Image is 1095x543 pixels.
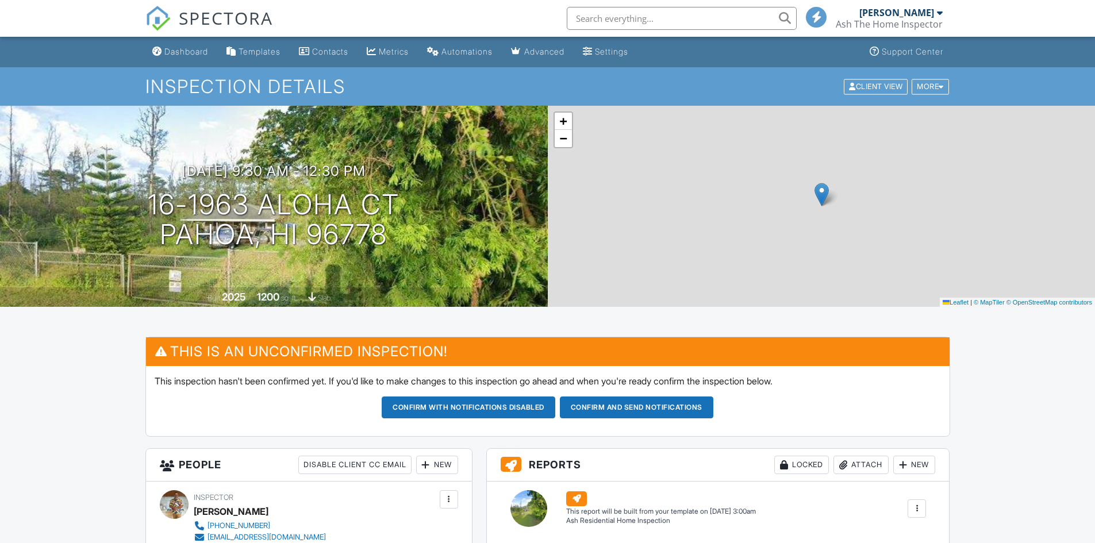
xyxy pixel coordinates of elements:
div: [EMAIL_ADDRESS][DOMAIN_NAME] [208,533,326,542]
img: The Best Home Inspection Software - Spectora [145,6,171,31]
div: Support Center [882,47,943,56]
span: sq. ft. [281,294,297,302]
a: Advanced [506,41,569,63]
a: [PHONE_NUMBER] [194,520,326,532]
a: [EMAIL_ADDRESS][DOMAIN_NAME] [194,532,326,543]
a: © OpenStreetMap contributors [1006,299,1092,306]
div: Disable Client CC Email [298,456,412,474]
div: Ash Residential Home Inspection [566,516,756,526]
span: | [970,299,972,306]
div: New [893,456,935,474]
a: Client View [843,82,910,90]
div: This report will be built from your template on [DATE] 3:00am [566,507,756,516]
button: Confirm and send notifications [560,396,713,418]
div: Advanced [524,47,564,56]
a: Templates [222,41,285,63]
div: Attach [833,456,889,474]
img: Marker [814,183,829,206]
h1: 16-1963 Aloha Ct Pahoa, HI 96778 [148,190,399,251]
a: Zoom in [555,113,572,130]
a: Settings [578,41,633,63]
div: [PERSON_NAME] [194,503,268,520]
div: Locked [774,456,829,474]
div: Client View [844,79,908,94]
span: Inspector [194,493,233,502]
h3: People [146,449,472,482]
a: Leaflet [943,299,969,306]
div: Contacts [312,47,348,56]
input: Search everything... [567,7,797,30]
h3: This is an Unconfirmed Inspection! [146,337,950,365]
div: Templates [239,47,281,56]
span: Built [208,294,220,302]
h3: [DATE] 9:30 am - 12:30 pm [182,163,366,179]
div: 1200 [257,291,279,303]
div: New [416,456,458,474]
div: More [912,79,949,94]
p: This inspection hasn't been confirmed yet. If you'd like to make changes to this inspection go ah... [155,375,941,387]
span: − [559,131,567,145]
div: [PHONE_NUMBER] [208,521,270,530]
h1: Inspection Details [145,76,950,97]
a: SPECTORA [145,16,273,40]
div: Settings [595,47,628,56]
a: © MapTiler [974,299,1005,306]
div: Ash The Home Inspector [836,18,943,30]
button: Confirm with notifications disabled [382,396,555,418]
div: Metrics [379,47,409,56]
span: SPECTORA [179,6,273,30]
a: Contacts [294,41,353,63]
span: + [559,114,567,128]
a: Support Center [865,41,948,63]
h3: Reports [487,449,950,482]
a: Automations (Basic) [422,41,497,63]
div: Dashboard [164,47,208,56]
div: 2025 [222,291,246,303]
span: slab [318,294,331,302]
div: Automations [441,47,493,56]
a: Dashboard [148,41,213,63]
div: [PERSON_NAME] [859,7,934,18]
a: Metrics [362,41,413,63]
a: Zoom out [555,130,572,147]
